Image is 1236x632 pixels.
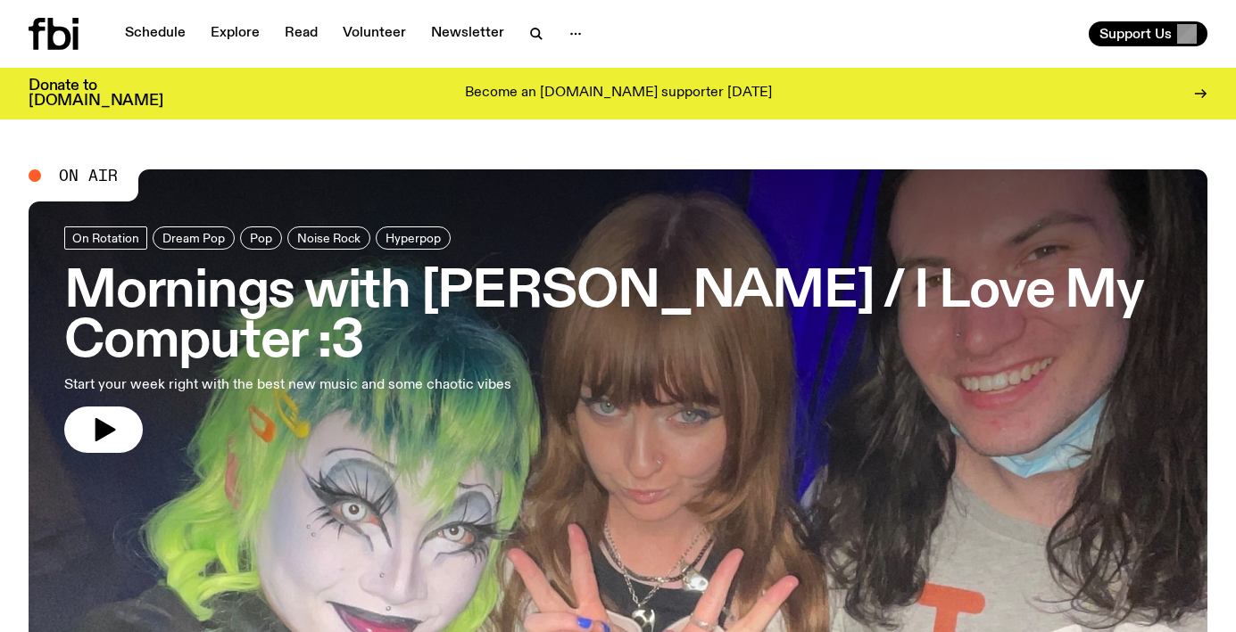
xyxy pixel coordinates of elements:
[386,231,441,244] span: Hyperpop
[59,168,118,184] span: On Air
[332,21,417,46] a: Volunteer
[1099,26,1172,42] span: Support Us
[297,231,361,244] span: Noise Rock
[162,231,225,244] span: Dream Pop
[250,231,272,244] span: Pop
[64,267,1172,367] h3: Mornings with [PERSON_NAME] / I Love My Computer :3
[376,226,451,250] a: Hyperpop
[465,86,772,102] p: Become an [DOMAIN_NAME] supporter [DATE]
[274,21,328,46] a: Read
[153,226,235,250] a: Dream Pop
[72,231,139,244] span: On Rotation
[287,226,370,250] a: Noise Rock
[64,226,1172,453] a: Mornings with [PERSON_NAME] / I Love My Computer :3Start your week right with the best new music ...
[420,21,515,46] a: Newsletter
[64,226,147,250] a: On Rotation
[64,374,521,396] p: Start your week right with the best new music and some chaotic vibes
[114,21,196,46] a: Schedule
[240,226,282,250] a: Pop
[29,78,163,109] h3: Donate to [DOMAIN_NAME]
[1089,21,1207,46] button: Support Us
[200,21,270,46] a: Explore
